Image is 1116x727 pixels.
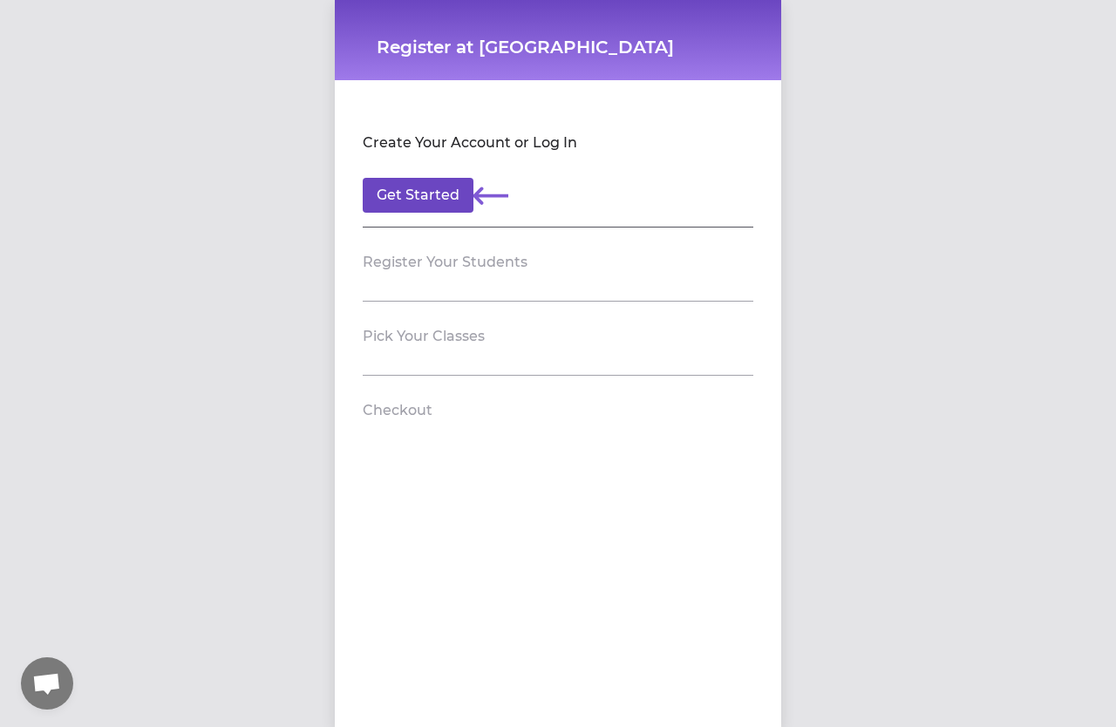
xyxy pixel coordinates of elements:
h2: Register Your Students [363,252,527,273]
button: Get Started [363,178,473,213]
h2: Checkout [363,400,432,421]
div: Open chat [21,657,73,710]
h2: Pick Your Classes [363,326,485,347]
h2: Create Your Account or Log In [363,132,577,153]
h1: Register at [GEOGRAPHIC_DATA] [377,35,739,59]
